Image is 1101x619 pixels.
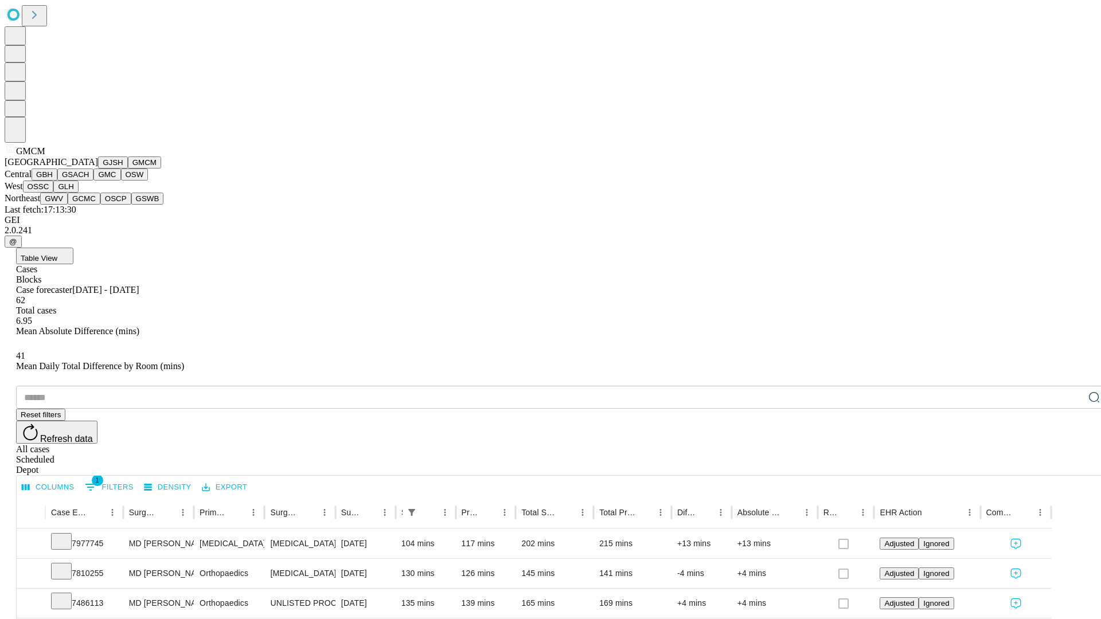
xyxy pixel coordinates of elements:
[16,421,97,444] button: Refresh data
[986,508,1015,517] div: Comments
[919,538,954,550] button: Ignored
[88,504,104,520] button: Sort
[32,169,57,181] button: GBH
[341,508,360,517] div: Surgery Date
[401,508,403,517] div: Scheduled In Room Duration
[16,316,32,326] span: 6.95
[341,559,390,588] div: [DATE]
[16,248,73,264] button: Table View
[462,529,510,558] div: 117 mins
[677,529,726,558] div: +13 mins
[53,181,78,193] button: GLH
[317,504,333,520] button: Menu
[129,529,188,558] div: MD [PERSON_NAME] [PERSON_NAME] Md
[23,181,54,193] button: OSSC
[270,559,329,588] div: [MEDICAL_DATA] [MEDICAL_DATA]
[72,285,139,295] span: [DATE] - [DATE]
[880,597,919,609] button: Adjusted
[677,559,726,588] div: -4 mins
[521,559,588,588] div: 145 mins
[401,529,450,558] div: 104 mins
[401,589,450,618] div: 135 mins
[653,504,669,520] button: Menu
[200,589,259,618] div: Orthopaedics
[300,504,317,520] button: Sort
[40,193,68,205] button: GWV
[823,508,838,517] div: Resolved in EHR
[599,529,666,558] div: 215 mins
[880,567,919,579] button: Adjusted
[5,215,1096,225] div: GEI
[361,504,377,520] button: Sort
[270,508,299,517] div: Surgery Name
[599,559,666,588] div: 141 mins
[68,193,100,205] button: GCMC
[884,599,914,608] span: Adjusted
[22,564,40,584] button: Expand
[521,589,588,618] div: 165 mins
[16,361,184,371] span: Mean Daily Total Difference by Room (mins)
[93,169,120,181] button: GMC
[884,539,914,548] span: Adjusted
[1016,504,1032,520] button: Sort
[923,599,949,608] span: Ignored
[5,157,98,167] span: [GEOGRAPHIC_DATA]
[131,193,164,205] button: GSWB
[880,538,919,550] button: Adjusted
[521,508,557,517] div: Total Scheduled Duration
[92,475,103,486] span: 1
[5,181,23,191] span: West
[737,589,812,618] div: +4 mins
[16,351,25,361] span: 41
[270,589,329,618] div: UNLISTED PROCEDURE PELVIS OR HIP JOINT
[229,504,245,520] button: Sort
[100,193,131,205] button: OSCP
[22,594,40,614] button: Expand
[22,534,40,554] button: Expand
[40,434,93,444] span: Refresh data
[637,504,653,520] button: Sort
[599,508,635,517] div: Total Predicted Duration
[401,559,450,588] div: 130 mins
[919,597,954,609] button: Ignored
[599,589,666,618] div: 169 mins
[5,236,22,248] button: @
[677,589,726,618] div: +4 mins
[82,478,136,496] button: Show filters
[462,559,510,588] div: 126 mins
[575,504,591,520] button: Menu
[21,254,57,263] span: Table View
[128,156,161,169] button: GMCM
[923,539,949,548] span: Ignored
[200,508,228,517] div: Primary Service
[404,504,420,520] button: Show filters
[737,508,782,517] div: Absolute Difference
[129,589,188,618] div: MD [PERSON_NAME] [PERSON_NAME] Md
[129,559,188,588] div: MD [PERSON_NAME] [PERSON_NAME] Md
[21,410,61,419] span: Reset filters
[270,529,329,558] div: [MEDICAL_DATA]
[559,504,575,520] button: Sort
[404,504,420,520] div: 1 active filter
[16,146,45,156] span: GMCM
[9,237,17,246] span: @
[51,508,87,517] div: Case Epic Id
[200,529,259,558] div: [MEDICAL_DATA]
[98,156,128,169] button: GJSH
[677,508,696,517] div: Difference
[462,589,510,618] div: 139 mins
[377,504,393,520] button: Menu
[855,504,871,520] button: Menu
[16,409,65,421] button: Reset filters
[737,529,812,558] div: +13 mins
[245,504,261,520] button: Menu
[962,504,978,520] button: Menu
[5,193,40,203] span: Northeast
[341,589,390,618] div: [DATE]
[341,529,390,558] div: [DATE]
[5,169,32,179] span: Central
[421,504,437,520] button: Sort
[19,479,77,496] button: Select columns
[783,504,799,520] button: Sort
[919,567,954,579] button: Ignored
